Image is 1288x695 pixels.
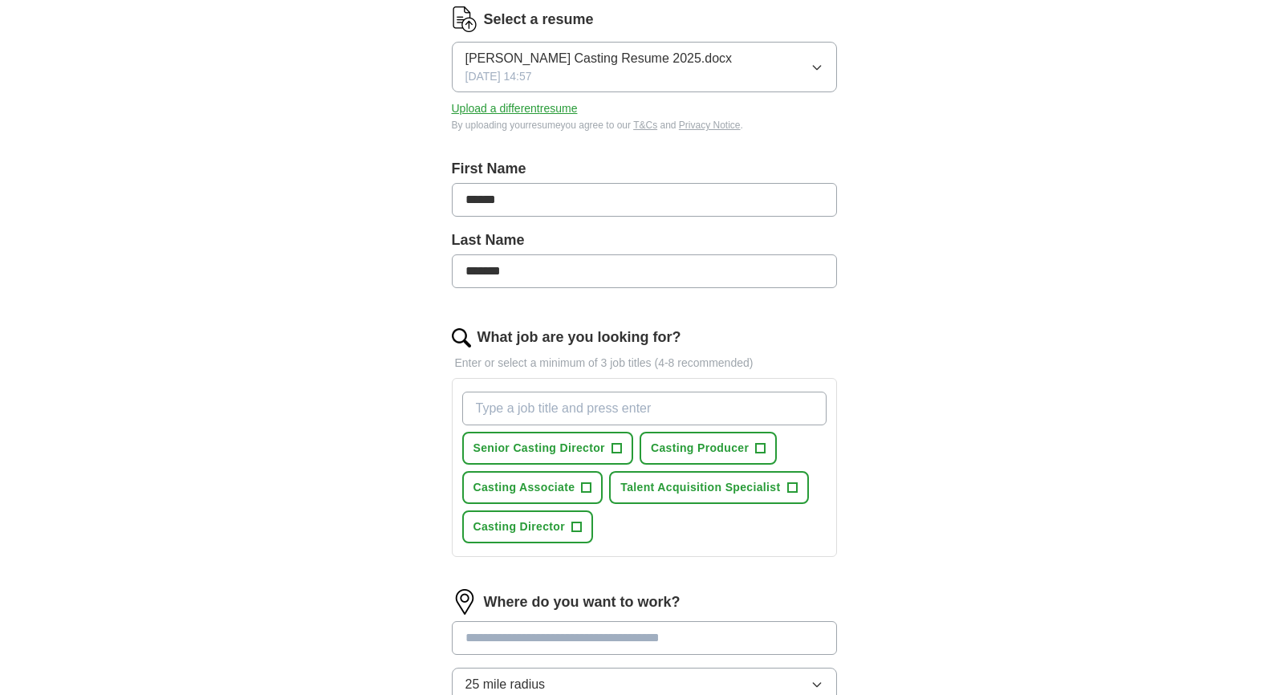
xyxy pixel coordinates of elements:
label: Last Name [452,230,837,251]
a: Privacy Notice [679,120,741,131]
div: By uploading your resume you agree to our and . [452,118,837,132]
span: Casting Associate [473,479,575,496]
label: What job are you looking for? [477,327,681,348]
span: Talent Acquisition Specialist [620,479,780,496]
p: Enter or select a minimum of 3 job titles (4-8 recommended) [452,355,837,372]
img: location.png [452,589,477,615]
button: [PERSON_NAME] Casting Resume 2025.docx[DATE] 14:57 [452,42,837,92]
span: Casting Director [473,518,566,535]
span: 25 mile radius [465,675,546,694]
a: T&Cs [633,120,657,131]
label: Where do you want to work? [484,591,681,613]
input: Type a job title and press enter [462,392,827,425]
label: First Name [452,158,837,180]
button: Senior Casting Director [462,432,633,465]
span: [PERSON_NAME] Casting Resume 2025.docx [465,49,733,68]
button: Casting Associate [462,471,603,504]
span: Senior Casting Director [473,440,605,457]
button: Casting Producer [640,432,777,465]
label: Select a resume [484,9,594,30]
button: Talent Acquisition Specialist [609,471,808,504]
span: Casting Producer [651,440,749,457]
button: Upload a differentresume [452,100,578,117]
img: CV Icon [452,6,477,32]
button: Casting Director [462,510,594,543]
span: [DATE] 14:57 [465,68,532,85]
img: search.png [452,328,471,347]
